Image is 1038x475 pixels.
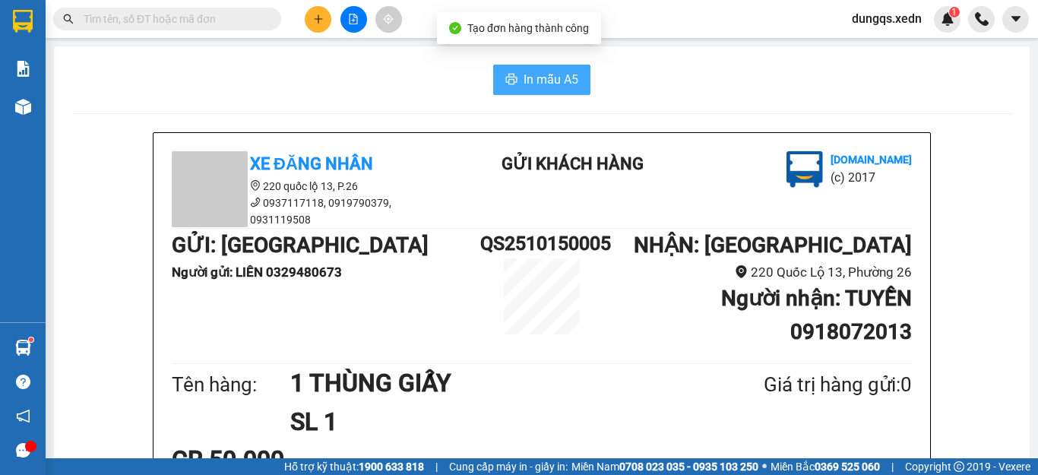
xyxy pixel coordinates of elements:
[172,264,342,280] b: Người gửi : LIÊN 0329480673
[762,464,767,470] span: ⚪️
[891,458,894,475] span: |
[786,151,823,188] img: logo.jpg
[359,461,424,473] strong: 1900 633 818
[951,7,957,17] span: 1
[502,154,644,173] b: Gửi khách hàng
[1009,12,1023,26] span: caret-down
[954,461,964,472] span: copyright
[383,14,394,24] span: aim
[619,461,758,473] strong: 0708 023 035 - 0935 103 250
[634,233,912,258] b: NHẬN : [GEOGRAPHIC_DATA]
[305,6,331,33] button: plus
[480,229,603,258] h1: QS2510150005
[771,458,880,475] span: Miền Bắc
[467,22,589,34] span: Tạo đơn hàng thành công
[290,403,690,441] h1: SL 1
[975,12,989,26] img: phone-icon
[84,11,263,27] input: Tìm tên, số ĐT hoặc mã đơn
[603,262,912,283] li: 220 Quốc Lộ 13, Phường 26
[29,337,33,342] sup: 1
[1002,6,1029,33] button: caret-down
[949,7,960,17] sup: 1
[941,12,954,26] img: icon-new-feature
[735,265,748,278] span: environment
[250,154,373,173] b: Xe Đăng Nhân
[313,14,324,24] span: plus
[63,14,74,24] span: search
[15,340,31,356] img: warehouse-icon
[16,375,30,389] span: question-circle
[493,65,590,95] button: printerIn mẫu A5
[172,233,429,258] b: GỬI : [GEOGRAPHIC_DATA]
[505,73,517,87] span: printer
[831,168,912,187] li: (c) 2017
[815,461,880,473] strong: 0369 525 060
[348,14,359,24] span: file-add
[15,99,31,115] img: warehouse-icon
[840,9,934,28] span: dungqs.xedn
[524,70,578,89] span: In mẫu A5
[340,6,367,33] button: file-add
[250,180,261,191] span: environment
[571,458,758,475] span: Miền Nam
[290,364,690,402] h1: 1 THÙNG GIẤY
[435,458,438,475] span: |
[16,443,30,458] span: message
[172,195,445,228] li: 0937117118, 0919790379, 0931119508
[449,458,568,475] span: Cung cấp máy in - giấy in:
[284,458,424,475] span: Hỗ trợ kỹ thuật:
[172,369,290,401] div: Tên hàng:
[690,369,912,401] div: Giá trị hàng gửi: 0
[13,10,33,33] img: logo-vxr
[721,286,912,344] b: Người nhận : TUYỀN 0918072013
[375,6,402,33] button: aim
[16,409,30,423] span: notification
[449,22,461,34] span: check-circle
[172,178,445,195] li: 220 quốc lộ 13, P.26
[831,154,912,166] b: [DOMAIN_NAME]
[15,61,31,77] img: solution-icon
[250,197,261,207] span: phone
